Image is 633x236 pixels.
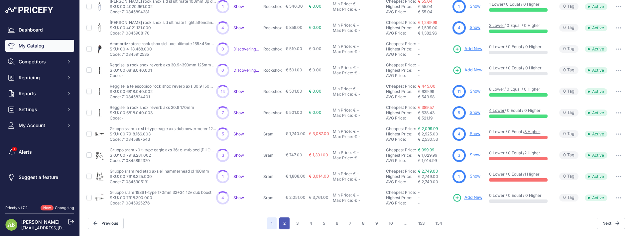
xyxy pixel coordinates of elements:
[263,46,283,52] p: Rockshox
[263,89,283,94] p: Rockshox
[353,193,356,198] div: €
[19,58,62,65] span: Competitors
[221,89,225,94] span: 14
[386,73,418,78] div: AVG Price:
[386,89,418,94] div: Highest Price:
[286,67,302,72] span: € 501.00
[5,119,74,131] button: My Account
[386,41,416,46] a: Cheapest Price:
[470,25,480,30] a: Show
[263,174,283,179] p: Sram
[333,28,353,33] div: Max Price:
[233,4,244,9] span: Show
[357,7,360,12] div: -
[221,25,224,31] span: 4
[357,113,360,118] div: -
[110,131,216,137] p: SKU: 00.7918.166.003
[386,131,418,137] div: Highest Price:
[222,110,224,116] span: 7
[418,94,450,100] div: € 543.98
[418,137,450,142] div: € 2,530.53
[563,110,566,116] span: 0
[333,1,352,7] div: Min Price:
[110,179,209,185] p: Code: 710845905131
[559,173,578,180] span: Tag
[354,7,357,12] div: €
[357,134,360,139] div: -
[585,46,607,52] span: Active
[559,88,578,95] span: Tag
[470,110,480,115] a: Show
[386,31,418,36] div: AVG Price:
[458,4,460,10] span: 1
[386,153,418,158] div: Highest Price:
[386,110,418,116] div: Highest Price:
[356,65,359,70] div: -
[354,28,357,33] div: €
[356,129,359,134] div: -
[19,106,62,113] span: Settings
[418,52,420,57] span: -
[233,89,244,94] a: Show
[386,158,418,163] div: AVG Price:
[309,25,321,30] span: € 0.00
[386,9,418,15] div: AVG Price:
[333,86,352,92] div: Min Price:
[333,49,353,54] div: Max Price:
[470,89,480,94] a: Show
[286,110,302,115] span: € 501.00
[418,9,450,15] div: € 55.04
[345,217,355,229] button: Go to page 7
[110,73,216,78] p: Code: -
[110,4,216,9] p: SKU: 00.4020.961.002
[386,46,418,52] div: Highest Price:
[386,169,416,174] a: Cheapest Price:
[5,24,74,197] nav: Sidebar
[233,46,259,51] span: Discovering...
[357,70,360,76] div: -
[110,190,211,195] p: Gruppo sram 1986 t-type 170mm 32+34 12v dub boost
[221,46,224,52] span: 0
[5,72,74,84] button: Repricing
[263,195,283,200] p: Sram
[418,131,438,136] span: € 2,925.00
[464,46,482,52] span: Add New
[559,109,578,117] span: Tag
[418,153,437,158] span: € 1,029.99
[110,126,216,131] p: Gruppo sram xx sl t-type eagle axs dub powermeter 12v 175mm
[585,67,607,74] span: Active
[286,25,303,30] span: € 859.00
[353,65,356,70] div: €
[333,44,352,49] div: Min Price:
[563,3,566,10] span: 0
[458,110,460,116] span: 5
[333,155,353,161] div: Max Price:
[585,195,607,201] span: Active
[356,23,359,28] div: -
[452,44,482,54] a: Add New
[356,1,359,7] div: -
[585,152,607,159] span: Active
[418,41,420,46] span: -
[233,110,244,115] a: Show
[457,89,461,95] span: 11
[110,84,216,89] p: Reggisella telescopico rock shox reverb axs 30.9 150mm
[418,20,437,25] a: € 1,249.99
[418,126,438,131] a: € 2,099.99
[489,87,504,92] a: 8 Lower
[221,68,224,73] span: 0
[353,150,356,155] div: €
[354,49,357,54] div: €
[110,153,216,158] p: SKU: 00.7918.281.002
[357,28,360,33] div: -
[286,195,306,200] span: € 2,051.00
[333,129,352,134] div: Min Price:
[563,131,566,137] span: 0
[286,174,306,179] span: € 1,808.00
[353,86,356,92] div: €
[333,150,352,155] div: Min Price:
[563,152,566,158] span: 0
[386,137,418,142] div: AVG Price:
[354,177,357,182] div: €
